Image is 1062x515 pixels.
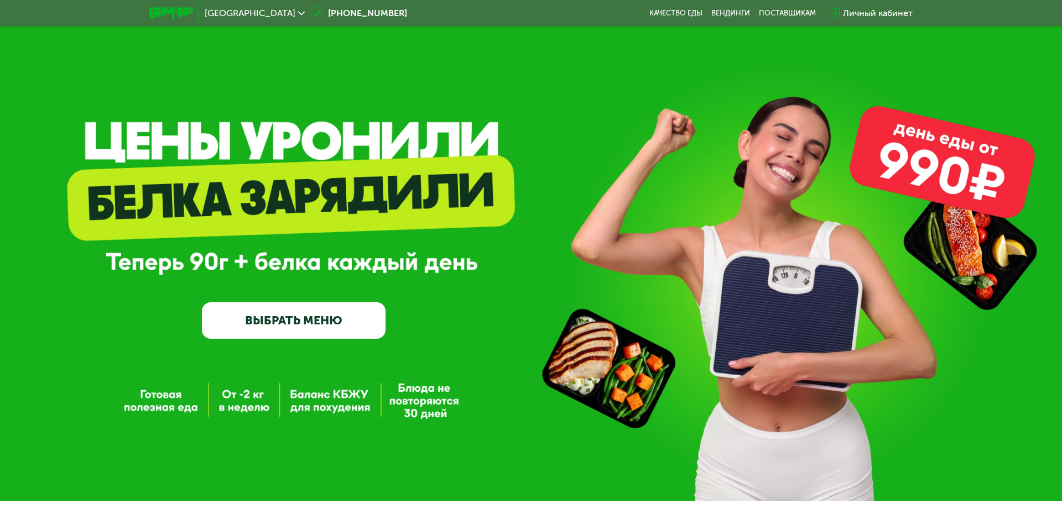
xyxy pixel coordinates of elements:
a: Вендинги [711,9,750,18]
div: Личный кабинет [843,7,913,20]
span: [GEOGRAPHIC_DATA] [205,9,295,18]
div: поставщикам [759,9,816,18]
a: ВЫБРАТЬ МЕНЮ [202,302,386,339]
a: [PHONE_NUMBER] [310,7,407,20]
a: Качество еды [649,9,702,18]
